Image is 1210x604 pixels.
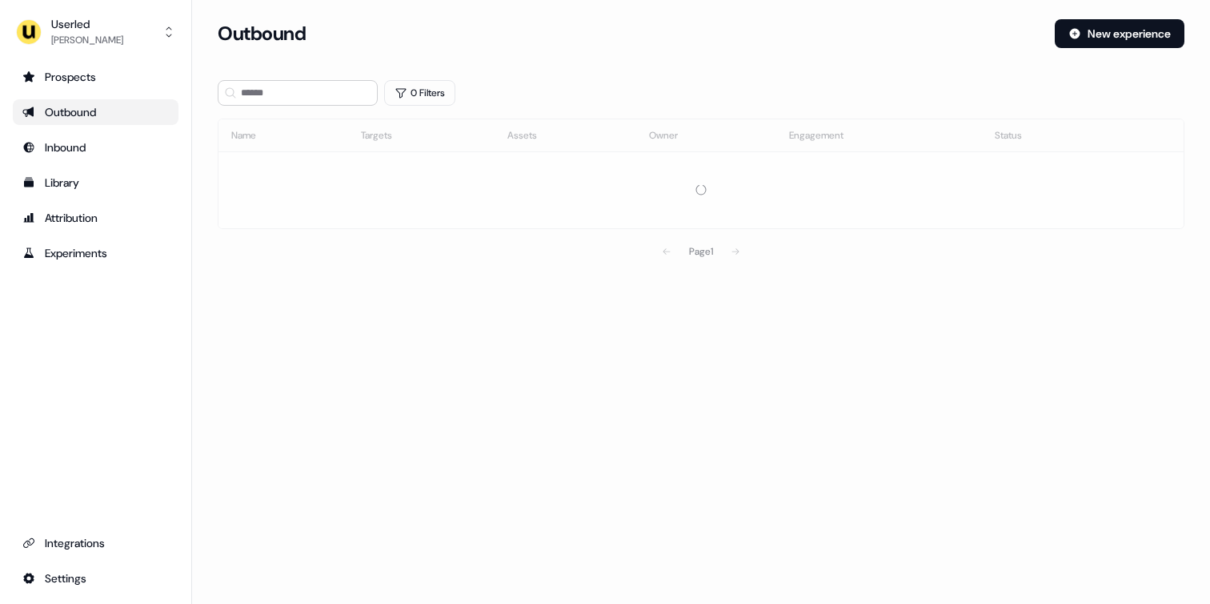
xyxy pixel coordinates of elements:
button: New experience [1055,19,1184,48]
div: Inbound [22,139,169,155]
a: Go to templates [13,170,178,195]
a: Go to outbound experience [13,99,178,125]
div: Attribution [22,210,169,226]
div: Experiments [22,245,169,261]
div: Outbound [22,104,169,120]
button: 0 Filters [384,80,455,106]
button: Userled[PERSON_NAME] [13,13,178,51]
h3: Outbound [218,22,306,46]
div: Prospects [22,69,169,85]
a: Go to experiments [13,240,178,266]
div: Settings [22,570,169,586]
div: Library [22,175,169,191]
a: Go to prospects [13,64,178,90]
div: [PERSON_NAME] [51,32,123,48]
a: Go to Inbound [13,135,178,160]
div: Userled [51,16,123,32]
a: Go to integrations [13,566,178,591]
a: Go to integrations [13,530,178,556]
a: Go to attribution [13,205,178,231]
div: Integrations [22,535,169,551]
